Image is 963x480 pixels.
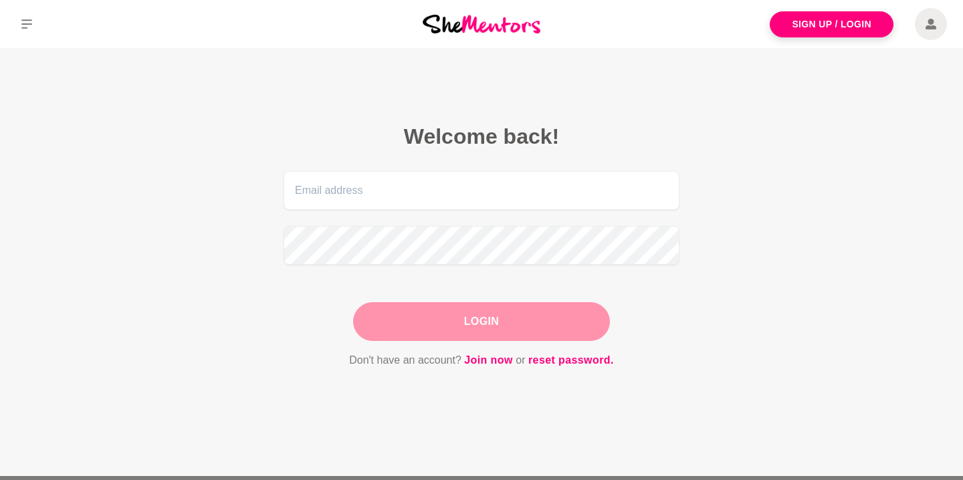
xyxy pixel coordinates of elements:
[770,11,893,37] a: Sign Up / Login
[464,352,513,369] a: Join now
[284,123,679,150] h2: Welcome back!
[528,352,614,369] a: reset password.
[284,352,679,369] p: Don't have an account? or
[423,15,540,33] img: She Mentors Logo
[284,171,679,210] input: Email address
